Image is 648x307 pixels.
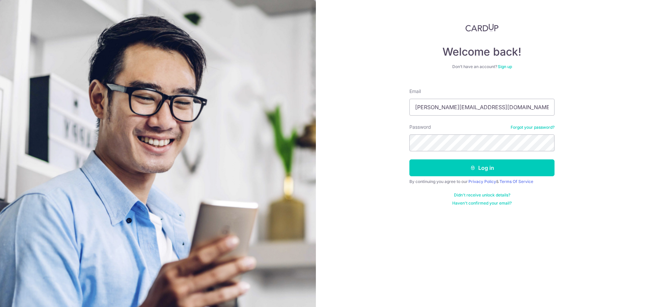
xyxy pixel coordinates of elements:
[452,201,512,206] a: Haven't confirmed your email?
[409,124,431,130] label: Password
[409,179,555,184] div: By continuing you agree to our &
[409,159,555,176] button: Log in
[465,24,498,32] img: CardUp Logo
[409,88,421,95] label: Email
[500,179,533,184] a: Terms Of Service
[409,99,555,116] input: Enter your Email
[468,179,496,184] a: Privacy Policy
[409,64,555,69] div: Don’t have an account?
[409,45,555,59] h4: Welcome back!
[498,64,512,69] a: Sign up
[511,125,555,130] a: Forgot your password?
[454,192,510,198] a: Didn't receive unlock details?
